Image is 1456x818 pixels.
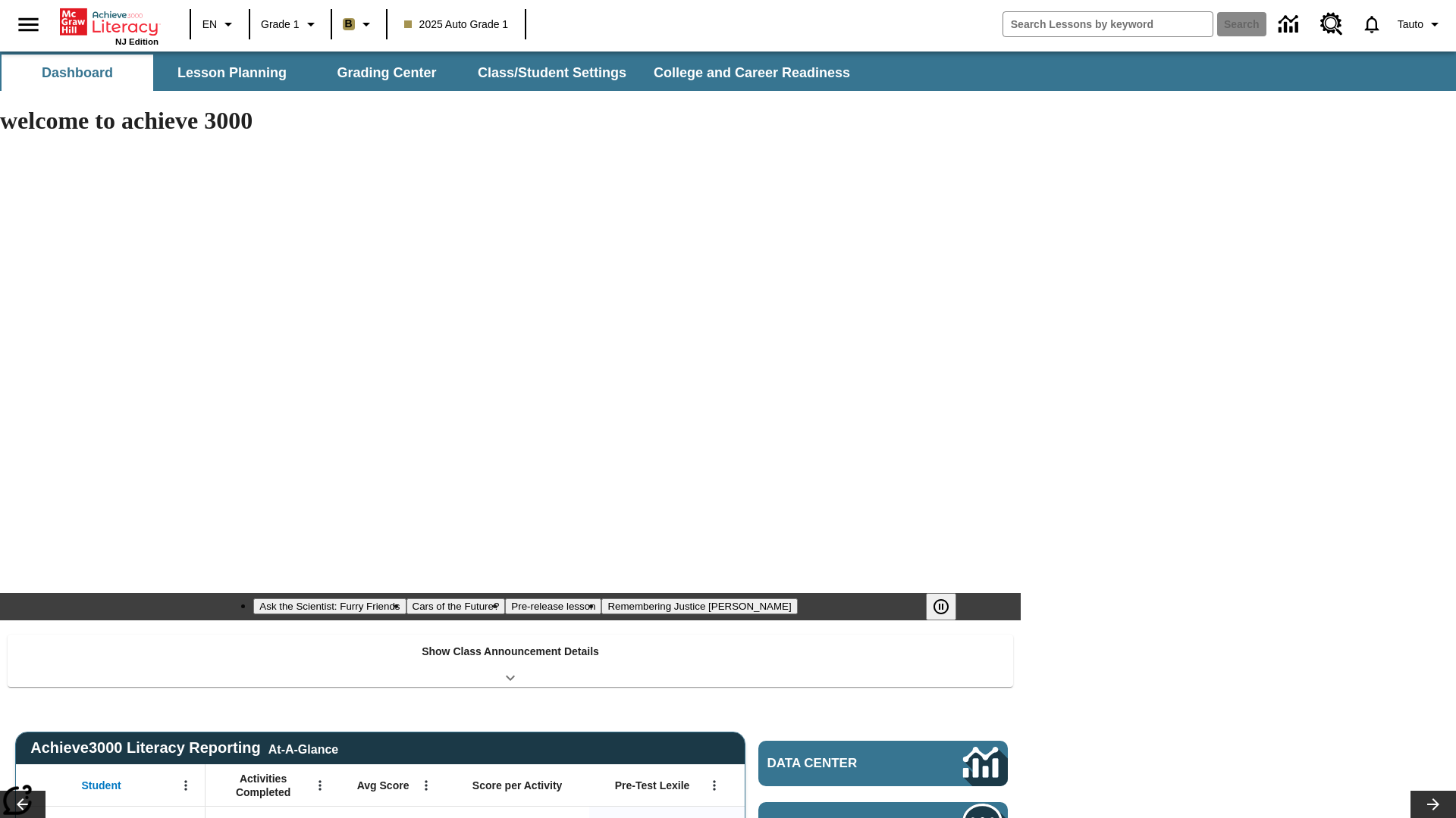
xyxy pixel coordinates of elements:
a: Data Center [758,741,1008,786]
button: Class/Student Settings [466,55,639,91]
button: Open Menu [174,774,197,797]
input: search field [1003,12,1213,36]
span: 2025 Auto Grade 1 [404,17,509,33]
a: Data Center [1269,4,1311,45]
button: Pause [926,593,956,620]
button: Grade: Grade 1, Select a grade [255,11,326,38]
button: Lesson Planning [156,55,308,91]
button: Slide 3 Pre-release lesson [505,598,601,614]
button: Slide 4 Remembering Justice O'Connor [601,598,797,614]
button: Open Menu [703,774,726,797]
span: NJ Edition [115,37,158,46]
span: Achieve3000 Literacy Reporting [30,739,338,757]
button: Lesson carousel, Next [1410,791,1456,818]
span: Activities Completed [213,772,313,799]
a: Home [60,7,158,37]
a: Resource Center, Will open in new tab [1311,4,1352,45]
span: Tauto [1398,17,1423,33]
button: Boost Class color is light brown. Change class color [337,11,381,38]
a: Notifications [1352,5,1392,44]
span: Pre-Test Lexile [615,779,690,792]
button: Open side menu [6,2,51,47]
button: Slide 2 Cars of the Future? [406,598,506,614]
button: Grading Center [311,55,463,91]
span: EN [202,17,217,33]
button: Profile/Settings [1392,11,1450,38]
span: B [345,14,353,33]
span: Data Center [767,756,911,771]
span: Avg Score [357,779,409,792]
div: Show Class Announcement Details [8,635,1013,687]
button: Open Menu [309,774,331,797]
button: Open Menu [415,774,438,797]
button: Dashboard [2,55,153,91]
button: College and Career Readiness [642,55,862,91]
span: Score per Activity [472,779,563,792]
div: Pause [926,593,971,620]
div: Home [60,5,158,46]
button: Slide 1 Ask the Scientist: Furry Friends [253,598,406,614]
p: Show Class Announcement Details [422,644,599,660]
span: Student [82,779,121,792]
div: At-A-Glance [268,740,338,757]
span: Grade 1 [261,17,300,33]
button: Language: EN, Select a language [196,11,244,38]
